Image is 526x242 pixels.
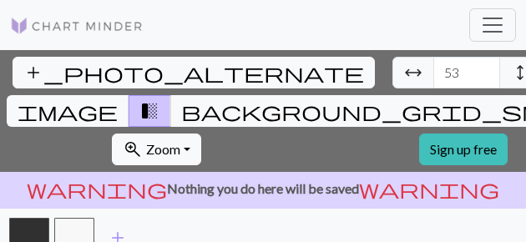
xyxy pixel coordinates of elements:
[7,179,519,199] p: Nothing you do here will be saved
[359,177,499,200] span: warning
[27,177,167,200] span: warning
[123,138,143,161] span: zoom_in
[10,16,144,36] img: Logo
[403,61,423,84] span: arrow_range
[469,8,516,42] button: Toggle navigation
[112,134,201,165] button: Zoom
[146,141,180,157] span: Zoom
[23,61,364,84] span: add_photo_alternate
[18,99,118,123] span: image
[419,134,508,165] a: Sign up free
[139,99,159,123] span: transition_fade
